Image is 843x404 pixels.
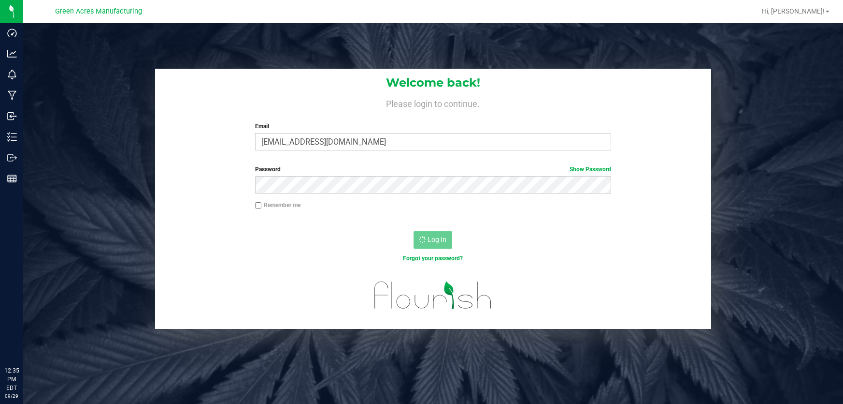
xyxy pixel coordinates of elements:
inline-svg: Monitoring [7,70,17,79]
a: Show Password [570,166,611,173]
inline-svg: Inventory [7,132,17,142]
label: Remember me [255,201,300,209]
iframe: Resource center [10,327,39,356]
h4: Please login to continue. [155,97,711,108]
a: Forgot your password? [403,255,463,262]
span: Hi, [PERSON_NAME]! [762,7,825,15]
span: Password [255,166,281,173]
p: 09/29 [4,392,19,400]
button: Log In [414,231,452,249]
span: Green Acres Manufacturing [55,7,142,15]
inline-svg: Analytics [7,49,17,59]
inline-svg: Reports [7,174,17,183]
p: 12:35 PM EDT [4,366,19,392]
inline-svg: Dashboard [7,28,17,38]
inline-svg: Inbound [7,111,17,121]
input: Remember me [255,202,262,209]
label: Email [255,122,612,131]
h1: Welcome back! [155,76,711,89]
span: Log In [428,236,446,243]
inline-svg: Manufacturing [7,90,17,100]
inline-svg: Outbound [7,153,17,163]
img: flourish_logo.svg [364,273,503,318]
